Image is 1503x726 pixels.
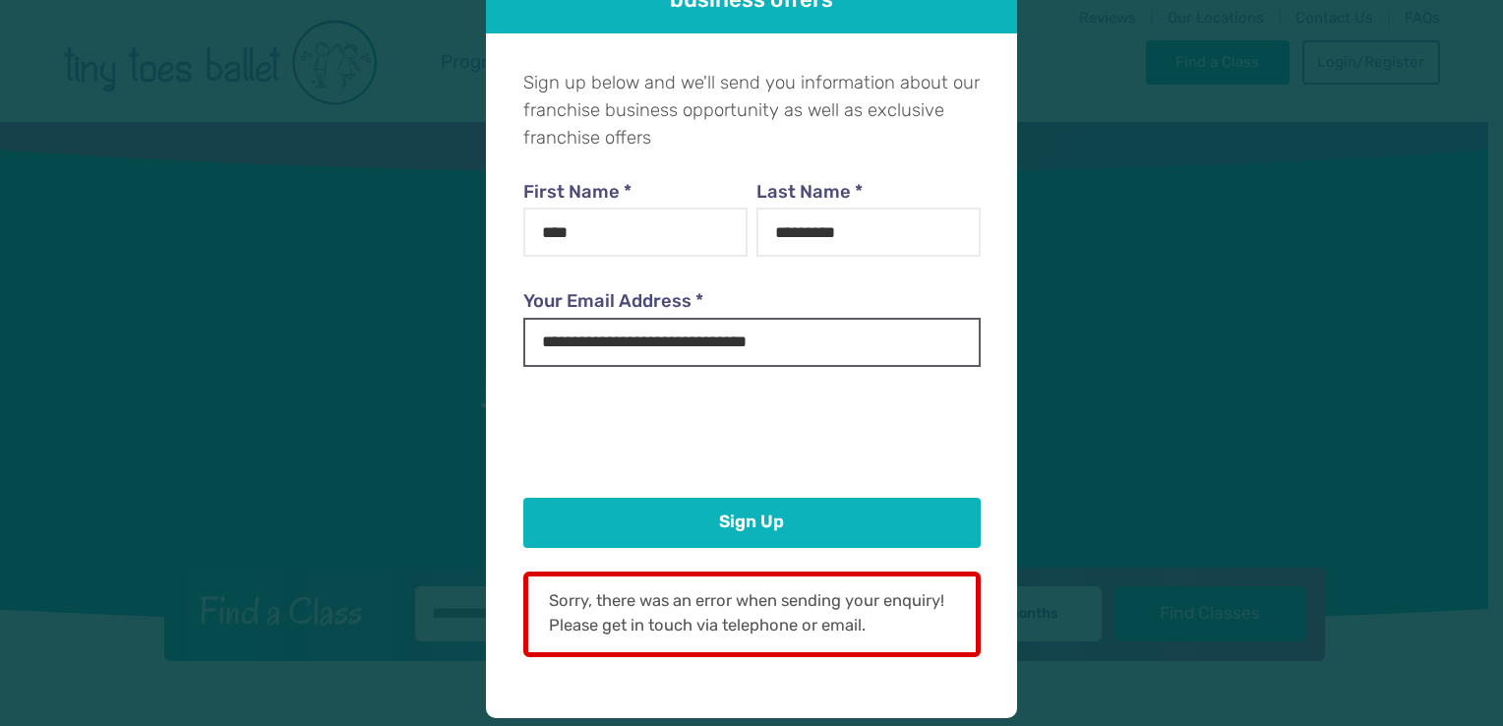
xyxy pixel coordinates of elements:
[523,390,822,466] iframe: reCAPTCHA
[523,498,980,548] button: Sign Up
[523,179,748,207] label: First Name *
[523,288,980,316] label: Your Email Address *
[523,70,980,151] p: Sign up below and we'll send you information about our franchise business opportunity as well as ...
[756,179,981,207] label: Last Name *
[523,572,980,656] div: Sorry, there was an error when sending your enquiry! Please get in touch via telephone or email.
